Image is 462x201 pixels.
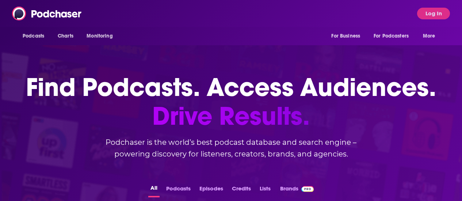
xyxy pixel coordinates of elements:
button: open menu [369,29,419,43]
button: open menu [418,29,444,43]
button: Episodes [197,183,225,197]
h2: Podchaser is the world’s best podcast database and search engine – powering discovery for listene... [85,136,377,160]
a: Charts [53,29,78,43]
span: Monitoring [87,31,112,41]
button: Credits [230,183,253,197]
button: open menu [81,29,122,43]
span: More [423,31,435,41]
a: BrandsPodchaser Pro [280,183,314,197]
span: Podcasts [23,31,44,41]
img: Podchaser - Follow, Share and Rate Podcasts [12,7,82,20]
button: Lists [257,183,273,197]
h1: Find Podcasts. Access Audiences. [26,73,436,131]
img: Podchaser Pro [301,186,314,192]
button: Podcasts [164,183,193,197]
span: Drive Results. [26,102,436,131]
span: For Business [331,31,360,41]
span: Charts [58,31,73,41]
button: open menu [326,29,369,43]
button: All [148,183,160,197]
button: open menu [18,29,54,43]
span: For Podcasters [374,31,409,41]
button: Log In [417,8,450,19]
